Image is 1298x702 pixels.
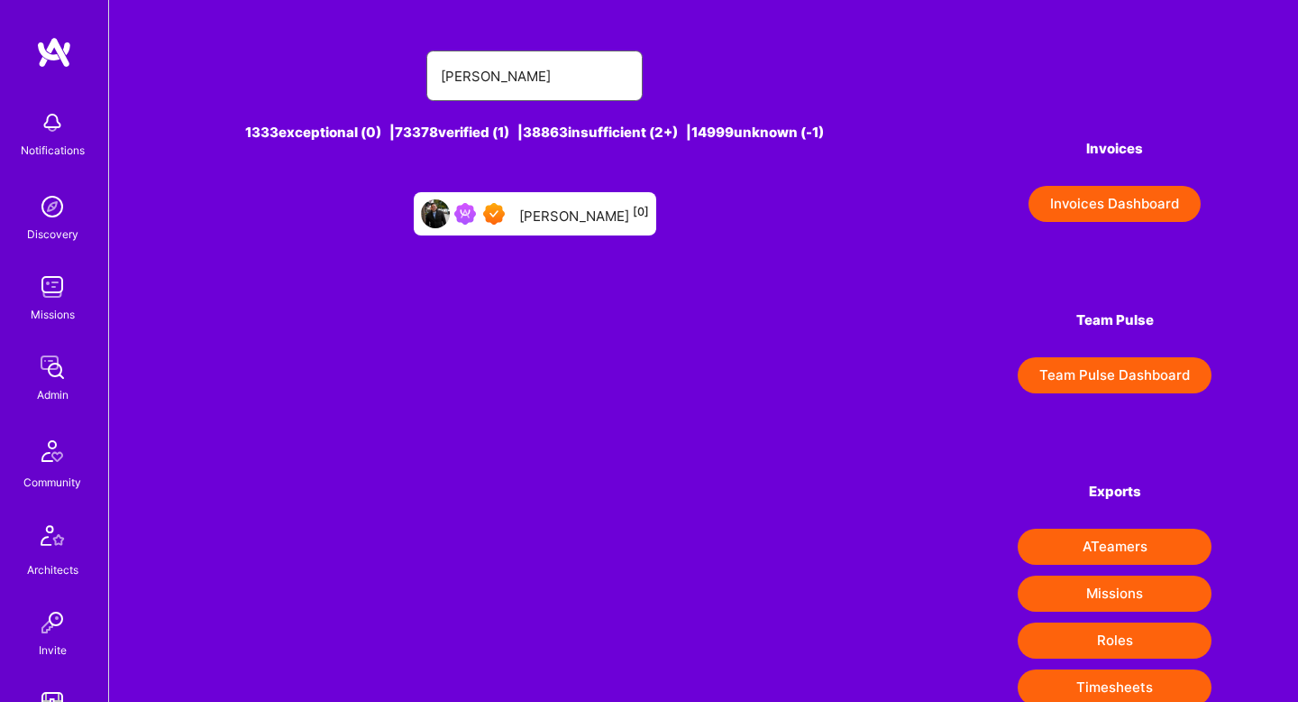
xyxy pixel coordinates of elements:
button: Invoices Dashboard [1028,186,1201,222]
div: Discovery [27,225,78,244]
a: Invoices Dashboard [1018,186,1211,222]
img: Architects [31,517,74,560]
button: Missions [1018,576,1211,612]
div: [PERSON_NAME] [519,202,649,226]
h4: Team Pulse [1018,312,1211,328]
div: 1333 exceptional (0) | 73378 verified (1) | 38863 insufficient (2+) | 14999 unknown (-1) [196,123,874,142]
img: Invite [34,605,70,641]
div: Notifications [21,141,85,160]
div: Architects [27,560,78,579]
img: logo [36,36,72,69]
img: teamwork [34,269,70,305]
div: Admin [37,385,69,404]
button: Roles [1018,623,1211,659]
div: Invite [39,641,67,660]
img: Been on Mission [454,203,476,225]
a: User AvatarBeen on MissionExceptional A.Teamer[PERSON_NAME][0] [407,185,663,243]
input: Search for an A-Teamer [441,53,628,99]
h4: Invoices [1018,141,1211,157]
img: User Avatar [421,199,450,228]
sup: [0] [633,205,649,218]
img: discovery [34,189,70,225]
button: ATeamers [1018,529,1211,565]
h4: Exports [1018,484,1211,500]
img: admin teamwork [34,349,70,385]
div: Community [23,473,81,492]
button: Team Pulse Dashboard [1018,357,1211,393]
img: Community [31,430,74,473]
img: bell [34,105,70,141]
div: Missions [31,305,75,324]
img: Exceptional A.Teamer [483,203,505,225]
